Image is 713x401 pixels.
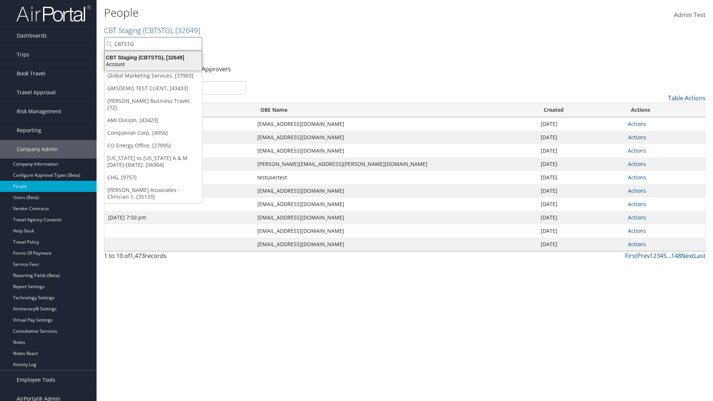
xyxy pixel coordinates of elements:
[628,200,646,208] a: Actions
[254,211,537,224] td: [EMAIL_ADDRESS][DOMAIN_NAME]
[628,187,646,194] a: Actions
[674,4,706,27] a: Admin Test
[628,120,646,127] a: Actions
[254,198,537,211] td: [EMAIL_ADDRESS][DOMAIN_NAME]
[668,94,706,102] a: Table Actions
[100,54,206,61] div: CBT Staging (CBTSTG), [32649]
[16,5,91,22] img: airportal-logo.png
[17,140,58,159] span: Company Admin
[104,211,254,224] td: [DATE] 7:50 pm
[537,103,624,117] th: Created: activate to sort column ascending
[104,82,202,95] a: GMSDEMO TEST CLIENT, [43433]
[254,103,537,117] th: OBE Name: activate to sort column ascending
[104,5,505,20] h1: People
[667,252,671,260] span: …
[104,171,202,184] a: CHG, [9757]
[254,184,537,198] td: [EMAIL_ADDRESS][DOMAIN_NAME]
[254,171,537,184] td: testusertest
[537,211,624,224] td: [DATE]
[100,61,206,68] div: Account
[681,252,694,260] a: Next
[104,152,202,171] a: [US_STATE] vs [US_STATE] A & M [DATE]-[DATE], [36904]
[694,252,706,260] a: Last
[537,184,624,198] td: [DATE]
[254,224,537,238] td: [EMAIL_ADDRESS][DOMAIN_NAME]
[628,134,646,141] a: Actions
[628,147,646,154] a: Actions
[17,26,47,45] span: Dashboards
[17,121,41,140] span: Reporting
[104,139,202,152] a: CO Energy Office, [27095]
[254,238,537,251] td: [EMAIL_ADDRESS][DOMAIN_NAME]
[254,131,537,144] td: [EMAIL_ADDRESS][DOMAIN_NAME]
[628,241,646,248] a: Actions
[130,252,145,260] span: 1,473
[537,144,624,157] td: [DATE]
[254,117,537,131] td: [EMAIL_ADDRESS][DOMAIN_NAME]
[537,117,624,131] td: [DATE]
[104,25,200,35] a: CBT Staging
[172,25,200,35] span: , [ 32649 ]
[537,157,624,171] td: [DATE]
[674,11,706,19] span: Admin Test
[104,184,202,203] a: [PERSON_NAME] Associates - Clinician 1, [35133]
[104,114,202,127] a: AMI Divison, [43423]
[143,25,172,35] span: ( CBTSTG )
[202,65,231,73] a: Approvers
[17,371,55,389] span: Employee Tools
[104,251,246,264] div: 1 to 10 of records
[104,37,202,51] input: Search Accounts
[537,171,624,184] td: [DATE]
[17,102,61,121] span: Risk Management
[17,83,56,102] span: Travel Approval
[537,238,624,251] td: [DATE]
[628,174,646,181] a: Actions
[628,227,646,234] a: Actions
[537,224,624,238] td: [DATE]
[650,252,653,260] a: 1
[624,103,705,117] th: Actions
[17,64,45,83] span: Book Travel
[663,252,667,260] a: 5
[104,95,202,114] a: [PERSON_NAME] Business Travel, [72]
[537,131,624,144] td: [DATE]
[254,157,537,171] td: [PERSON_NAME][EMAIL_ADDRESS][PERSON_NAME][DOMAIN_NAME]
[104,127,202,139] a: Companion Corp, [4056]
[625,252,637,260] a: First
[537,198,624,211] td: [DATE]
[628,214,646,221] a: Actions
[657,252,660,260] a: 3
[671,252,681,260] a: 148
[637,252,650,260] a: Prev
[17,45,29,64] span: Trips
[653,252,657,260] a: 2
[660,252,663,260] a: 4
[104,69,202,82] a: Global Marketing Services, [37903]
[254,144,537,157] td: [EMAIL_ADDRESS][DOMAIN_NAME]
[628,160,646,167] a: Actions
